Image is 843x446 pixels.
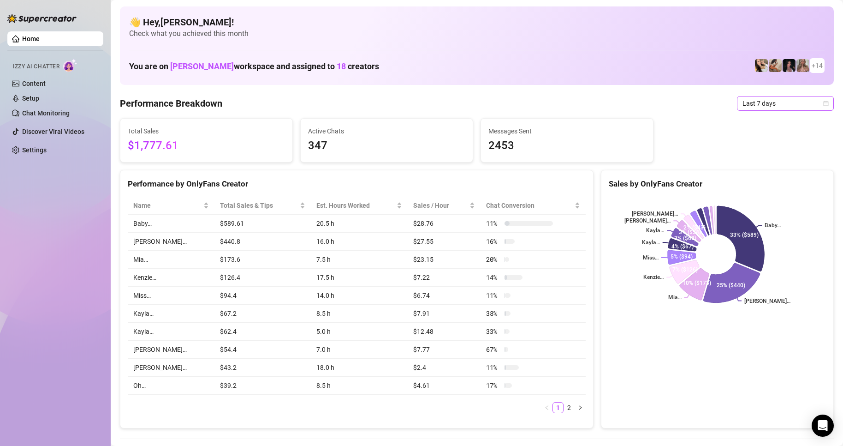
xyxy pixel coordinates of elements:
[214,359,310,377] td: $43.2
[812,415,834,437] div: Open Intercom Messenger
[311,269,408,287] td: 17.5 h
[129,61,379,72] h1: You are on workspace and assigned to creators
[643,274,664,281] text: Kenzie…
[7,14,77,23] img: logo-BBDzfeDw.svg
[796,59,809,72] img: Kenzie (@dmaxkenz)
[170,61,234,71] span: [PERSON_NAME]
[575,402,586,413] li: Next Page
[311,323,408,341] td: 5.0 h
[128,323,214,341] td: Kayla…
[311,215,408,233] td: 20.5 h
[812,60,823,71] span: + 14
[577,405,583,410] span: right
[128,269,214,287] td: Kenzie…
[646,228,664,234] text: Kayla…
[544,405,550,410] span: left
[22,146,47,154] a: Settings
[481,197,585,215] th: Chat Conversion
[311,359,408,377] td: 18.0 h
[214,215,310,233] td: $589.61
[311,287,408,305] td: 14.0 h
[214,269,310,287] td: $126.4
[486,344,501,355] span: 67 %
[308,137,465,155] span: 347
[128,137,285,155] span: $1,777.61
[22,35,40,42] a: Home
[408,287,481,305] td: $6.74
[486,326,501,337] span: 33 %
[214,287,310,305] td: $94.4
[214,305,310,323] td: $67.2
[486,218,501,229] span: 11 %
[575,402,586,413] button: right
[488,137,646,155] span: 2453
[214,233,310,251] td: $440.8
[564,402,575,413] li: 2
[128,359,214,377] td: [PERSON_NAME]…
[553,403,563,413] a: 1
[408,269,481,287] td: $7.22
[128,233,214,251] td: [PERSON_NAME]…
[769,59,782,72] img: Kayla (@kaylathaylababy)
[214,323,310,341] td: $62.4
[214,377,310,395] td: $39.2
[765,223,781,229] text: Baby…
[308,126,465,136] span: Active Chats
[486,380,501,391] span: 17 %
[214,341,310,359] td: $54.4
[823,101,829,106] span: calendar
[668,294,681,301] text: Mia…
[128,287,214,305] td: Miss…
[564,403,574,413] a: 2
[311,251,408,269] td: 7.5 h
[133,200,202,211] span: Name
[311,377,408,395] td: 8.5 h
[128,377,214,395] td: Oh…
[220,200,297,211] span: Total Sales & Tips
[783,59,796,72] img: Baby (@babyyyybellaa)
[129,16,825,29] h4: 👋 Hey, [PERSON_NAME] !
[128,341,214,359] td: [PERSON_NAME]…
[214,251,310,269] td: $173.6
[120,97,222,110] h4: Performance Breakdown
[486,200,572,211] span: Chat Conversion
[642,239,660,246] text: Kayla…
[128,215,214,233] td: Baby…
[413,200,468,211] span: Sales / Hour
[311,305,408,323] td: 8.5 h
[486,272,501,283] span: 14 %
[486,308,501,319] span: 38 %
[128,197,214,215] th: Name
[755,59,768,72] img: Avry (@avryjennerfree)
[128,251,214,269] td: Mia…
[541,402,552,413] button: left
[408,233,481,251] td: $27.55
[22,109,70,117] a: Chat Monitoring
[337,61,346,71] span: 18
[486,254,501,265] span: 20 %
[22,95,39,102] a: Setup
[742,96,828,110] span: Last 7 days
[408,305,481,323] td: $7.91
[63,59,77,72] img: AI Chatter
[128,178,586,190] div: Performance by OnlyFans Creator
[408,215,481,233] td: $28.76
[129,29,825,39] span: Check what you achieved this month
[486,290,501,301] span: 11 %
[22,128,84,135] a: Discover Viral Videos
[316,200,395,211] div: Est. Hours Worked
[311,233,408,251] td: 16.0 h
[22,80,46,87] a: Content
[311,341,408,359] td: 7.0 h
[408,197,481,215] th: Sales / Hour
[408,323,481,341] td: $12.48
[552,402,564,413] li: 1
[486,362,501,373] span: 11 %
[13,62,59,71] span: Izzy AI Chatter
[128,126,285,136] span: Total Sales
[488,126,646,136] span: Messages Sent
[609,178,826,190] div: Sales by OnlyFans Creator
[624,218,671,224] text: [PERSON_NAME]…
[408,377,481,395] td: $4.61
[128,305,214,323] td: Kayla…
